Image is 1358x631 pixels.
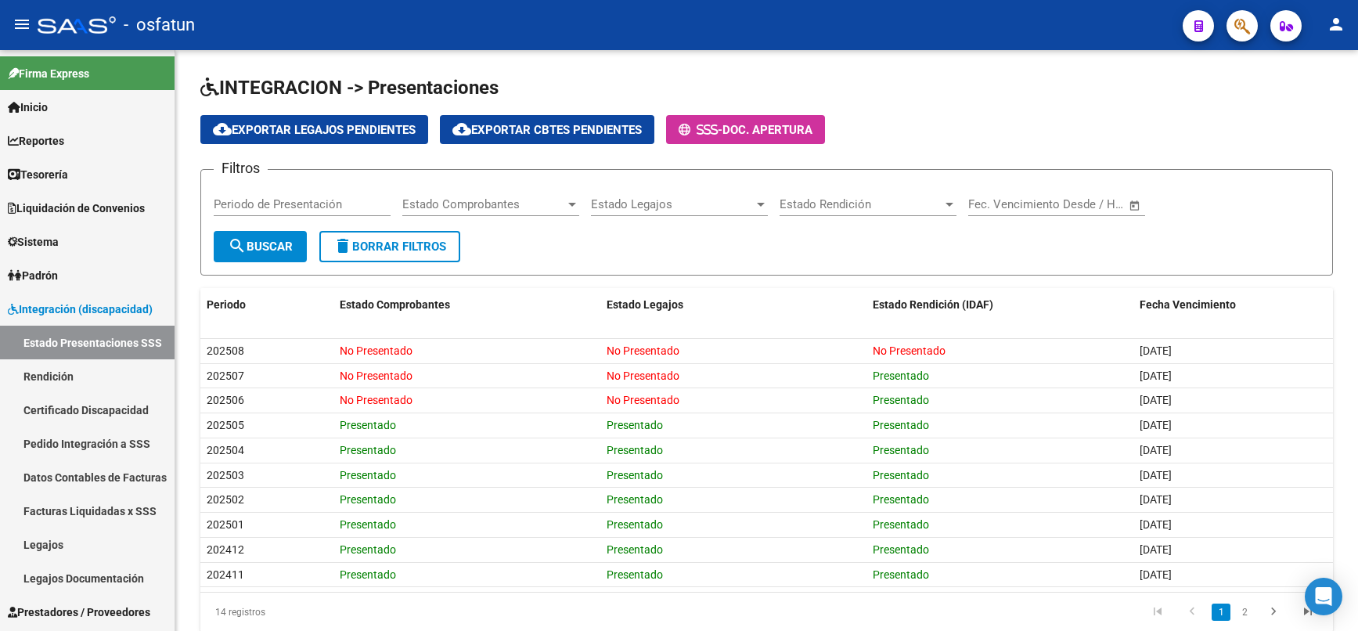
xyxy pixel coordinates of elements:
[207,543,244,556] span: 202412
[1140,543,1172,556] span: [DATE]
[780,197,942,211] span: Estado Rendición
[319,231,460,262] button: Borrar Filtros
[1126,197,1144,215] button: Open calendar
[340,518,396,531] span: Presentado
[8,99,48,116] span: Inicio
[124,8,195,42] span: - osfatun
[8,200,145,217] span: Liquidación de Convenios
[1046,197,1122,211] input: Fecha fin
[340,568,396,581] span: Presentado
[1209,599,1233,626] li: page 1
[679,123,722,137] span: -
[607,394,679,406] span: No Presentado
[340,344,412,357] span: No Presentado
[207,298,246,311] span: Periodo
[200,115,428,144] button: Exportar Legajos Pendientes
[8,604,150,621] span: Prestadores / Proveedores
[722,123,812,137] span: Doc. Apertura
[968,197,1032,211] input: Fecha inicio
[1259,604,1288,621] a: go to next page
[1177,604,1207,621] a: go to previous page
[207,469,244,481] span: 202503
[607,469,663,481] span: Presentado
[1140,469,1172,481] span: [DATE]
[591,197,754,211] span: Estado Legajos
[402,197,565,211] span: Estado Comprobantes
[228,240,293,254] span: Buscar
[607,419,663,431] span: Presentado
[340,419,396,431] span: Presentado
[873,493,929,506] span: Presentado
[207,568,244,581] span: 202411
[873,543,929,556] span: Presentado
[873,370,929,382] span: Presentado
[607,444,663,456] span: Presentado
[1233,599,1256,626] li: page 2
[607,298,683,311] span: Estado Legajos
[873,444,929,456] span: Presentado
[866,288,1133,322] datatable-header-cell: Estado Rendición (IDAF)
[452,123,642,137] span: Exportar Cbtes Pendientes
[214,157,268,179] h3: Filtros
[200,77,499,99] span: INTEGRACION -> Presentaciones
[873,518,929,531] span: Presentado
[1140,298,1236,311] span: Fecha Vencimiento
[607,568,663,581] span: Presentado
[1140,344,1172,357] span: [DATE]
[607,344,679,357] span: No Presentado
[1140,370,1172,382] span: [DATE]
[8,65,89,82] span: Firma Express
[607,493,663,506] span: Presentado
[340,298,450,311] span: Estado Comprobantes
[340,444,396,456] span: Presentado
[340,370,412,382] span: No Presentado
[340,394,412,406] span: No Presentado
[1305,578,1342,615] div: Open Intercom Messenger
[1140,394,1172,406] span: [DATE]
[333,288,600,322] datatable-header-cell: Estado Comprobantes
[1212,604,1230,621] a: 1
[873,344,946,357] span: No Presentado
[333,240,446,254] span: Borrar Filtros
[440,115,654,144] button: Exportar Cbtes Pendientes
[13,15,31,34] mat-icon: menu
[1293,604,1323,621] a: go to last page
[1235,604,1254,621] a: 2
[1140,568,1172,581] span: [DATE]
[207,419,244,431] span: 202505
[213,123,416,137] span: Exportar Legajos Pendientes
[228,236,247,255] mat-icon: search
[8,233,59,251] span: Sistema
[600,288,866,322] datatable-header-cell: Estado Legajos
[1327,15,1345,34] mat-icon: person
[340,469,396,481] span: Presentado
[1140,444,1172,456] span: [DATE]
[340,543,396,556] span: Presentado
[207,394,244,406] span: 202506
[452,120,471,139] mat-icon: cloud_download
[873,298,993,311] span: Estado Rendición (IDAF)
[340,493,396,506] span: Presentado
[213,120,232,139] mat-icon: cloud_download
[200,288,333,322] datatable-header-cell: Periodo
[666,115,825,144] button: -Doc. Apertura
[8,267,58,284] span: Padrón
[1140,419,1172,431] span: [DATE]
[873,394,929,406] span: Presentado
[8,166,68,183] span: Tesorería
[1143,604,1172,621] a: go to first page
[873,469,929,481] span: Presentado
[207,370,244,382] span: 202507
[207,518,244,531] span: 202501
[1133,288,1333,322] datatable-header-cell: Fecha Vencimiento
[873,419,929,431] span: Presentado
[207,493,244,506] span: 202502
[8,132,64,150] span: Reportes
[1140,518,1172,531] span: [DATE]
[607,518,663,531] span: Presentado
[1140,493,1172,506] span: [DATE]
[333,236,352,255] mat-icon: delete
[873,568,929,581] span: Presentado
[214,231,307,262] button: Buscar
[607,543,663,556] span: Presentado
